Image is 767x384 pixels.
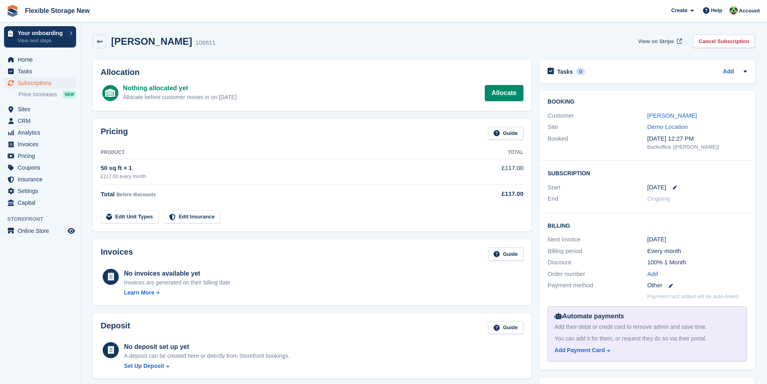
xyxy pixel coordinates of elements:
[4,139,76,150] a: menu
[18,37,66,44] p: View next steps
[18,162,66,173] span: Coupons
[554,334,740,343] div: You can add it for them, or request they do so via their portal.
[739,7,760,15] span: Account
[101,173,458,180] div: £117.00 every month
[124,342,290,352] div: No deposit set up yet
[647,293,739,301] p: Payment card added will be auto-linked
[488,127,523,140] a: Guide
[18,185,66,197] span: Settings
[195,38,215,48] div: 108811
[18,30,66,36] p: Your onboarding
[647,134,747,143] div: [DATE] 12:27 PM
[4,185,76,197] a: menu
[18,104,66,115] span: Sites
[18,127,66,138] span: Analytics
[635,35,684,48] a: View on Stripe
[101,210,159,224] a: Edit Unit Types
[458,159,523,185] td: £117.00
[18,77,66,89] span: Subscriptions
[548,169,747,177] h2: Subscription
[730,6,738,15] img: David Jones
[548,270,647,279] div: Order number
[124,362,164,370] div: Set Up Deposit
[647,143,747,151] div: Backoffice ([PERSON_NAME])
[647,235,747,244] div: [DATE]
[548,134,647,151] div: Booked
[647,195,670,202] span: Ongoing
[6,5,19,17] img: stora-icon-8386f47178a22dfd0bd8f6a31ec36ba5ce8667c1dd55bd0f319d3a0aa187defe.svg
[18,54,66,65] span: Home
[4,104,76,115] a: menu
[671,6,687,15] span: Create
[123,83,236,93] div: Nothing allocated yet
[576,68,585,75] div: 0
[693,35,755,48] a: Cancel Subscription
[4,26,76,48] a: Your onboarding View next steps
[723,67,734,77] a: Add
[63,90,76,98] div: NEW
[548,258,647,267] div: Discount
[488,247,523,261] a: Guide
[101,191,115,197] span: Total
[548,281,647,290] div: Payment method
[4,66,76,77] a: menu
[18,197,66,208] span: Capital
[19,90,76,99] a: Price increases NEW
[458,189,523,199] div: £117.00
[111,36,192,47] h2: [PERSON_NAME]
[22,4,93,17] a: Flexible Storage New
[4,174,76,185] a: menu
[124,269,232,278] div: No invoices available yet
[548,235,647,244] div: Next invoice
[116,192,156,197] span: Before discounts
[18,66,66,77] span: Tasks
[18,150,66,162] span: Pricing
[101,68,523,77] h2: Allocation
[18,225,66,237] span: Online Store
[554,311,740,321] div: Automate payments
[554,346,737,355] a: Add Payment Card
[4,77,76,89] a: menu
[647,112,697,119] a: [PERSON_NAME]
[7,215,80,223] span: Storefront
[101,247,133,261] h2: Invoices
[4,54,76,65] a: menu
[4,197,76,208] a: menu
[4,162,76,173] a: menu
[548,247,647,256] div: Billing period
[101,164,458,173] div: 50 sq ft × 1
[4,225,76,237] a: menu
[123,93,236,102] div: Allocate before customer moves in on [DATE]
[124,362,290,370] a: Set Up Deposit
[548,111,647,120] div: Customer
[548,221,747,229] h2: Billing
[647,247,747,256] div: Every month
[163,210,221,224] a: Edit Insurance
[647,281,747,290] div: Other
[548,99,747,105] h2: Booking
[101,321,130,334] h2: Deposit
[19,91,57,98] span: Price increases
[4,127,76,138] a: menu
[4,115,76,127] a: menu
[488,321,523,334] a: Guide
[101,127,128,140] h2: Pricing
[647,270,658,279] a: Add
[647,258,747,267] div: 100% 1 Month
[124,289,154,297] div: Learn More
[554,323,740,331] div: Add their debit or credit card to remove admin and save time.
[124,278,232,287] div: Invoices are generated on their billing date.
[548,183,647,192] div: Start
[638,37,674,46] span: View on Stripe
[18,139,66,150] span: Invoices
[548,194,647,203] div: End
[557,68,573,75] h2: Tasks
[124,289,232,297] a: Learn More
[554,346,605,355] div: Add Payment Card
[711,6,722,15] span: Help
[4,150,76,162] a: menu
[647,183,666,192] time: 2025-09-19 00:00:00 UTC
[101,146,458,159] th: Product
[124,352,290,360] p: A deposit can be created here or directly from Storefront bookings.
[548,122,647,132] div: Site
